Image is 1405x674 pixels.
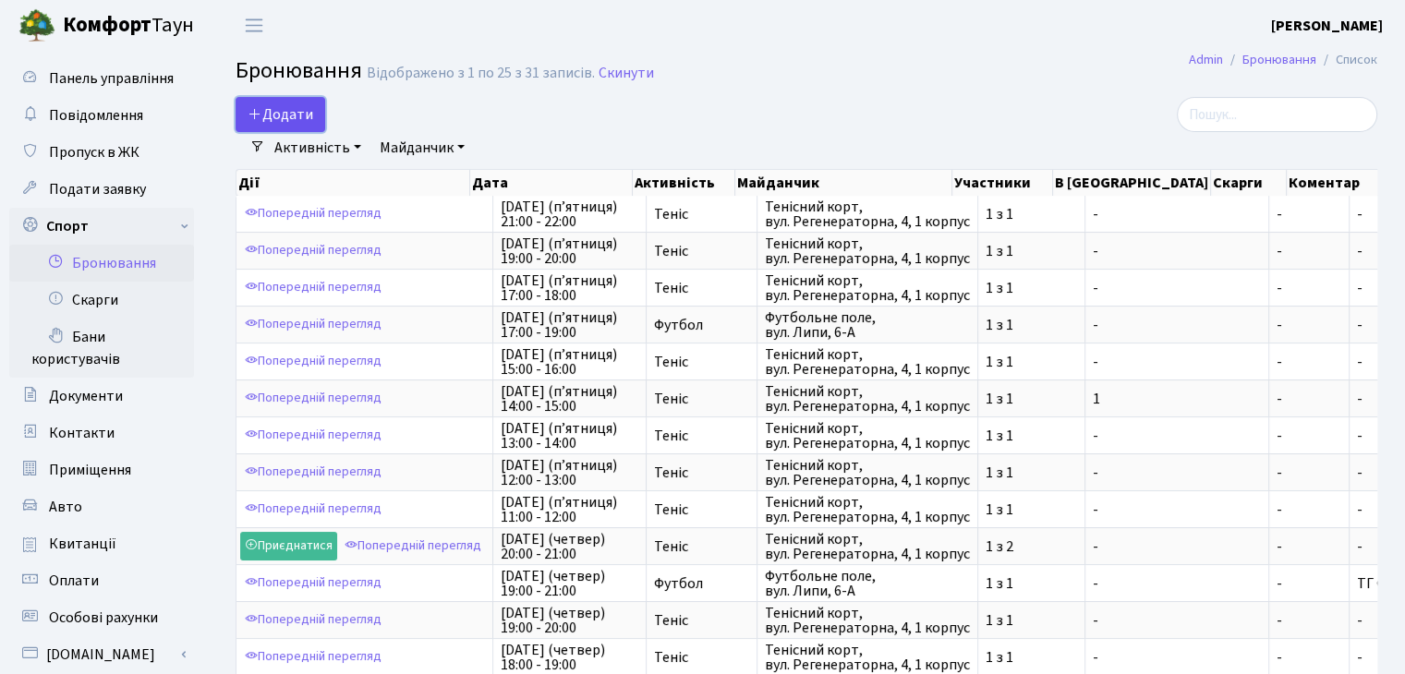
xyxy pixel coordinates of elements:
[654,244,749,259] span: Теніс
[986,613,1077,628] span: 1 з 1
[231,10,277,41] button: Переключити навігацію
[765,384,970,414] span: Тенісний корт, вул. Регенераторна, 4, 1 корпус
[1357,204,1363,224] span: -
[501,347,638,377] span: [DATE] (п’ятниця) 15:00 - 16:00
[49,179,146,199] span: Подати заявку
[49,142,139,162] span: Пропуск в ЖК
[501,310,638,340] span: [DATE] (п’ятниця) 17:00 - 19:00
[1242,50,1316,69] a: Бронювання
[240,384,386,413] a: Попередній перегляд
[1093,391,1261,406] span: 1
[986,502,1077,517] span: 1 з 1
[1357,241,1363,261] span: -
[501,199,638,229] span: [DATE] (п’ятниця) 21:00 - 22:00
[9,60,194,97] a: Панель управління
[9,134,194,171] a: Пропуск в ЖК
[240,347,386,376] a: Попередній перегляд
[49,105,143,126] span: Повідомлення
[9,171,194,208] a: Подати заявку
[765,199,970,229] span: Тенісний корт, вул. Регенераторна, 4, 1 корпус
[1161,41,1405,79] nav: breadcrumb
[986,391,1077,406] span: 1 з 1
[501,532,638,561] span: [DATE] (четвер) 20:00 - 21:00
[1277,428,1341,443] span: -
[986,539,1077,554] span: 1 з 2
[9,282,194,319] a: Скарги
[735,170,952,196] th: Майданчик
[1277,391,1341,406] span: -
[654,576,749,591] span: Футбол
[49,386,123,406] span: Документи
[633,170,735,196] th: Активність
[240,421,386,450] a: Попередній перегляд
[1357,610,1363,631] span: -
[654,281,749,295] span: Теніс
[1277,281,1341,295] span: -
[654,539,749,554] span: Теніс
[1357,315,1363,335] span: -
[654,428,749,443] span: Теніс
[1357,352,1363,372] span: -
[1357,536,1363,557] span: -
[49,608,158,628] span: Особові рахунки
[49,497,82,517] span: Авто
[765,458,970,487] span: Тенісний корт, вул. Регенераторна, 4, 1 корпус
[9,245,194,282] a: Бронювання
[9,488,194,525] a: Авто
[1277,355,1341,369] span: -
[49,534,116,554] span: Квитанції
[240,532,337,560] a: Приєднатися
[765,421,970,451] span: Тенісний корт, вул. Регенераторна, 4, 1 корпус
[1277,502,1341,517] span: -
[1277,207,1341,222] span: -
[1093,539,1261,554] span: -
[240,569,386,597] a: Попередній перегляд
[501,236,638,266] span: [DATE] (п’ятниця) 19:00 - 20:00
[501,606,638,635] span: [DATE] (четвер) 19:00 - 20:00
[1357,426,1363,446] span: -
[765,532,970,561] span: Тенісний корт, вул. Регенераторна, 4, 1 корпус
[1277,539,1341,554] span: -
[372,132,472,163] a: Майданчик
[765,643,970,672] span: Тенісний корт, вул. Регенераторна, 4, 1 корпус
[765,347,970,377] span: Тенісний корт, вул. Регенераторна, 4, 1 корпус
[1093,207,1261,222] span: -
[1277,576,1341,591] span: -
[986,318,1077,332] span: 1 з 1
[986,428,1077,443] span: 1 з 1
[765,569,970,598] span: Футбольне поле, вул. Липи, 6-А
[501,421,638,451] span: [DATE] (п’ятниця) 13:00 - 14:00
[654,318,749,332] span: Футбол
[1271,16,1383,36] b: [PERSON_NAME]
[267,132,369,163] a: Активність
[9,451,194,488] a: Приміщення
[240,606,386,634] a: Попередній перегляд
[1271,15,1383,37] a: [PERSON_NAME]
[501,495,638,524] span: [DATE] (п’ятниця) 11:00 - 12:00
[1093,355,1261,369] span: -
[9,599,194,636] a: Особові рахунки
[986,355,1077,369] span: 1 з 1
[986,244,1077,259] span: 1 з 1
[9,636,194,673] a: [DOMAIN_NAME]
[1277,318,1341,332] span: -
[9,415,194,451] a: Контакти
[1277,613,1341,628] span: -
[1189,50,1223,69] a: Admin
[1287,170,1386,196] th: Коментар
[1277,465,1341,480] span: -
[501,273,638,303] span: [DATE] (п’ятниця) 17:00 - 18:00
[1093,613,1261,628] span: -
[1357,647,1363,668] span: -
[63,10,151,40] b: Комфорт
[240,495,386,524] a: Попередній перегляд
[18,7,55,44] img: logo.png
[1357,463,1363,483] span: -
[1053,170,1211,196] th: В [GEOGRAPHIC_DATA]
[986,465,1077,480] span: 1 з 1
[654,207,749,222] span: Теніс
[1357,389,1363,409] span: -
[1093,244,1261,259] span: -
[1093,281,1261,295] span: -
[9,562,194,599] a: Оплати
